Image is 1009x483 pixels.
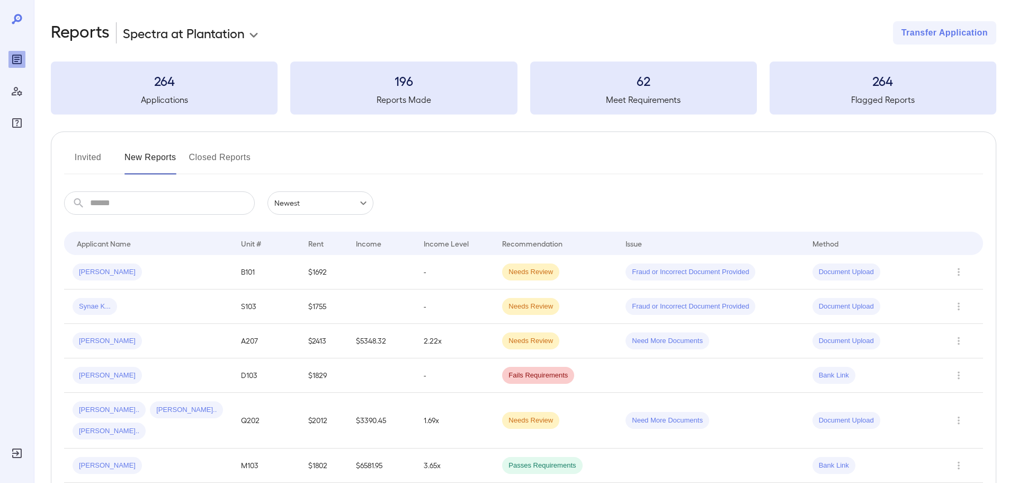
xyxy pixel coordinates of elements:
div: Log Out [8,445,25,462]
p: Spectra at Plantation [123,24,245,41]
span: [PERSON_NAME] [73,461,142,471]
button: Row Actions [950,298,967,315]
td: Q202 [233,393,300,449]
span: Passes Requirements [502,461,582,471]
td: $5348.32 [347,324,415,358]
h3: 196 [290,72,517,89]
button: Row Actions [950,264,967,280]
span: Synae K... [73,302,117,312]
h3: 264 [770,72,996,89]
td: 2.22x [415,324,494,358]
td: $3390.45 [347,393,415,449]
div: Reports [8,51,25,68]
td: $1692 [300,255,347,289]
span: [PERSON_NAME].. [73,405,146,415]
div: Manage Users [8,83,25,100]
button: Invited [64,149,112,174]
td: 3.65x [415,449,494,483]
div: Rent [308,237,325,250]
div: Recommendation [502,237,562,250]
div: Newest [267,191,373,215]
span: Document Upload [812,267,880,277]
span: Need More Documents [626,336,709,346]
h3: 62 [530,72,757,89]
button: Row Actions [950,332,967,349]
td: A207 [233,324,300,358]
span: Fraud or Incorrect Document Provided [626,267,755,277]
td: - [415,358,494,393]
button: Transfer Application [893,21,996,45]
span: [PERSON_NAME] [73,267,142,277]
td: D103 [233,358,300,393]
div: Income [356,237,381,250]
h5: Meet Requirements [530,93,757,106]
span: [PERSON_NAME] [73,336,142,346]
div: Unit # [241,237,261,250]
summary: 264Applications196Reports Made62Meet Requirements264Flagged Reports [51,62,996,115]
span: Needs Review [502,416,559,426]
span: Needs Review [502,302,559,312]
span: Fails Requirements [502,371,574,381]
td: $1755 [300,289,347,324]
td: $2413 [300,324,347,358]
span: [PERSON_NAME].. [73,426,146,436]
h2: Reports [51,21,110,45]
td: 1.69x [415,393,494,449]
div: Applicant Name [77,237,131,250]
h5: Applications [51,93,278,106]
h5: Flagged Reports [770,93,996,106]
button: Row Actions [950,412,967,429]
span: Bank Link [812,371,855,381]
h3: 264 [51,72,278,89]
span: Document Upload [812,416,880,426]
td: $2012 [300,393,347,449]
td: B101 [233,255,300,289]
span: [PERSON_NAME].. [150,405,223,415]
h5: Reports Made [290,93,517,106]
div: FAQ [8,115,25,131]
span: Need More Documents [626,416,709,426]
button: Row Actions [950,367,967,384]
span: [PERSON_NAME] [73,371,142,381]
div: Issue [626,237,642,250]
button: New Reports [124,149,176,174]
span: Document Upload [812,336,880,346]
td: $1802 [300,449,347,483]
td: M103 [233,449,300,483]
button: Row Actions [950,457,967,474]
span: Needs Review [502,267,559,277]
div: Income Level [424,237,469,250]
td: - [415,289,494,324]
td: $1829 [300,358,347,393]
div: Method [812,237,838,250]
button: Closed Reports [189,149,251,174]
td: - [415,255,494,289]
td: S103 [233,289,300,324]
span: Fraud or Incorrect Document Provided [626,302,755,312]
span: Bank Link [812,461,855,471]
span: Needs Review [502,336,559,346]
span: Document Upload [812,302,880,312]
td: $6581.95 [347,449,415,483]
